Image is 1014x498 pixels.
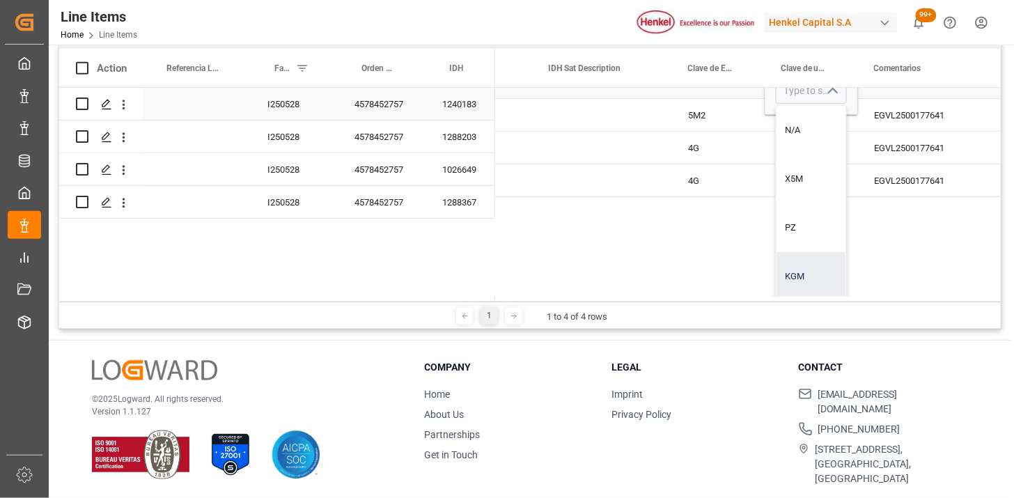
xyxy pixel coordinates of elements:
div: EGVL2500177641 [858,164,997,196]
a: Privacy Policy [611,409,671,420]
a: About Us [425,409,465,420]
div: 4G [671,132,765,164]
p: Version 1.1.127 [92,405,390,418]
a: Imprint [611,389,643,400]
div: I250528 [251,153,338,185]
span: [EMAIL_ADDRESS][DOMAIN_NAME] [818,387,968,417]
div: 1026649 [426,153,495,185]
div: Press SPACE to select this row. [59,88,495,120]
div: N/A [777,106,846,155]
button: show 100 new notifications [903,7,935,38]
a: Get in Touch [425,449,478,460]
div: Henkel Capital S.A [764,13,898,33]
h3: Company [425,360,594,375]
a: Partnerships [425,429,481,440]
span: Comentarios [874,63,921,73]
div: 1288203 [426,120,495,153]
a: Home [425,389,451,400]
button: Help Center [935,7,966,38]
span: [PHONE_NUMBER] [818,422,900,437]
h3: Contact [799,360,968,375]
div: 4578452757 [338,186,426,218]
a: Home [61,30,84,40]
span: IDH Sat Description [548,63,621,73]
span: Orden de Compra [361,63,396,73]
img: ISO 9001 & ISO 14001 Certification [92,430,189,479]
div: 4578452757 [338,120,426,153]
input: Type to search/select [776,77,847,104]
span: Clave de unidad [781,63,828,73]
div: 5M2 [671,99,765,131]
img: Logward Logo [92,360,217,380]
div: I250528 [251,186,338,218]
div: Press SPACE to select this row. [59,186,495,219]
div: Press SPACE to select this row. [59,120,495,153]
img: ISO 27001 Certification [206,430,255,479]
img: Henkel%20logo.jpg_1689854090.jpg [637,10,754,35]
div: Action [97,62,127,75]
p: © 2025 Logward. All rights reserved. [92,393,390,405]
div: KGM [777,252,846,301]
div: I250528 [251,120,338,153]
button: Henkel Capital S.A [764,9,903,36]
div: PZ [777,203,846,252]
div: 4G [671,164,765,196]
h3: Legal [611,360,781,375]
div: 1240183 [426,88,495,120]
span: Referencia Leschaco (impo) [166,63,221,73]
div: 1288367 [426,186,495,218]
div: 1 [481,307,498,325]
div: EGVL2500177641 [858,132,997,164]
div: EGVL2500177641 [858,99,997,131]
div: X5M [777,155,846,203]
button: close menu [821,80,842,102]
div: 1 to 4 of 4 rows [547,310,607,324]
div: Press SPACE to select this row. [59,153,495,186]
span: [STREET_ADDRESS], [GEOGRAPHIC_DATA], [GEOGRAPHIC_DATA] [815,442,968,486]
div: 4578452757 [338,153,426,185]
div: 4578452757 [338,88,426,120]
div: Line Items [61,6,137,27]
div: I250528 [251,88,338,120]
span: Factura Comercial [274,63,290,73]
span: IDH [449,63,463,73]
span: 99+ [916,8,937,22]
img: AICPA SOC [272,430,320,479]
span: Clave de Embalaje [687,63,735,73]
